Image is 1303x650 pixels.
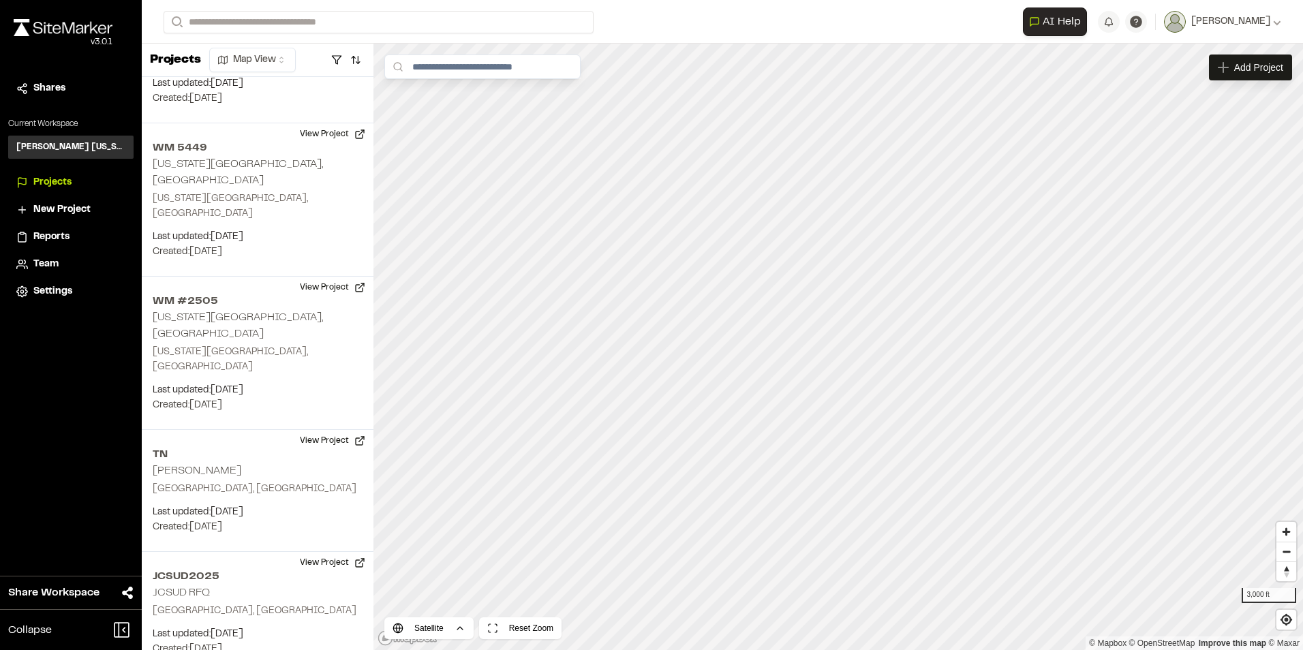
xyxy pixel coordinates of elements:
[8,118,134,130] p: Current Workspace
[14,19,112,36] img: rebrand.png
[292,430,373,452] button: View Project
[33,202,91,217] span: New Project
[14,36,112,48] div: Oh geez...please don't...
[16,81,125,96] a: Shares
[1164,11,1186,33] img: User
[1276,522,1296,542] button: Zoom in
[292,552,373,574] button: View Project
[292,123,373,145] button: View Project
[1268,638,1300,648] a: Maxar
[16,230,125,245] a: Reports
[153,520,363,535] p: Created: [DATE]
[1089,638,1126,648] a: Mapbox
[153,588,210,598] h2: JCSUD RFQ
[1023,7,1092,36] div: Open AI Assistant
[153,505,363,520] p: Last updated: [DATE]
[16,257,125,272] a: Team
[1276,610,1296,630] button: Find my location
[153,313,323,339] h2: [US_STATE][GEOGRAPHIC_DATA], [GEOGRAPHIC_DATA]
[153,76,363,91] p: Last updated: [DATE]
[384,617,474,639] button: Satellite
[153,466,241,476] h2: [PERSON_NAME]
[1276,562,1296,581] span: Reset bearing to north
[153,230,363,245] p: Last updated: [DATE]
[33,284,72,299] span: Settings
[153,568,363,585] h2: JCSUD2025
[33,175,72,190] span: Projects
[153,245,363,260] p: Created: [DATE]
[153,398,363,413] p: Created: [DATE]
[153,446,363,463] h2: TN
[153,604,363,619] p: [GEOGRAPHIC_DATA], [GEOGRAPHIC_DATA]
[164,11,188,33] button: Search
[150,51,201,69] p: Projects
[153,383,363,398] p: Last updated: [DATE]
[16,141,125,153] h3: [PERSON_NAME] [US_STATE]
[1234,61,1283,74] span: Add Project
[1191,14,1270,29] span: [PERSON_NAME]
[16,175,125,190] a: Projects
[479,617,562,639] button: Reset Zoom
[153,159,323,185] h2: [US_STATE][GEOGRAPHIC_DATA], [GEOGRAPHIC_DATA]
[153,482,363,497] p: [GEOGRAPHIC_DATA], [GEOGRAPHIC_DATA]
[378,630,438,646] a: Mapbox logo
[1129,638,1195,648] a: OpenStreetMap
[16,202,125,217] a: New Project
[16,284,125,299] a: Settings
[1199,638,1266,648] a: Map feedback
[1276,542,1296,561] button: Zoom out
[1043,14,1081,30] span: AI Help
[153,345,363,375] p: [US_STATE][GEOGRAPHIC_DATA], [GEOGRAPHIC_DATA]
[33,230,70,245] span: Reports
[153,627,363,642] p: Last updated: [DATE]
[1276,561,1296,581] button: Reset bearing to north
[292,277,373,298] button: View Project
[1023,7,1087,36] button: Open AI Assistant
[153,293,363,309] h2: WM #2505
[1242,588,1296,603] div: 3,000 ft
[1164,11,1281,33] button: [PERSON_NAME]
[8,585,99,601] span: Share Workspace
[153,91,363,106] p: Created: [DATE]
[33,81,65,96] span: Shares
[153,191,363,221] p: [US_STATE][GEOGRAPHIC_DATA], [GEOGRAPHIC_DATA]
[153,140,363,156] h2: WM 5449
[8,622,52,638] span: Collapse
[373,44,1303,650] canvas: Map
[33,257,59,272] span: Team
